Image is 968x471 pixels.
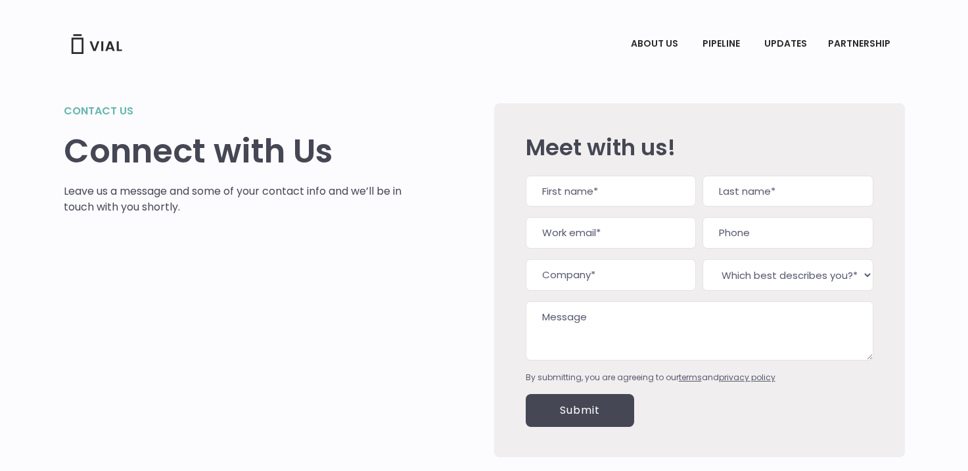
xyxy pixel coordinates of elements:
[679,372,702,383] a: terms
[692,33,753,55] a: PIPELINEMenu Toggle
[703,176,873,207] input: Last name*
[526,372,873,384] div: By submitting, you are agreeing to our and
[526,259,696,291] input: Company*
[526,394,634,427] input: Submit
[703,217,873,249] input: Phone
[70,34,123,54] img: Vial Logo
[64,103,402,119] h2: Contact us
[526,176,696,207] input: First name*
[719,372,775,383] a: privacy policy
[64,132,402,170] h1: Connect with Us
[526,135,873,160] h2: Meet with us!
[754,33,817,55] a: UPDATES
[620,33,691,55] a: ABOUT USMenu Toggle
[64,184,402,215] p: Leave us a message and some of your contact info and we’ll be in touch with you shortly.
[526,217,696,249] input: Work email*
[818,33,904,55] a: PARTNERSHIPMenu Toggle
